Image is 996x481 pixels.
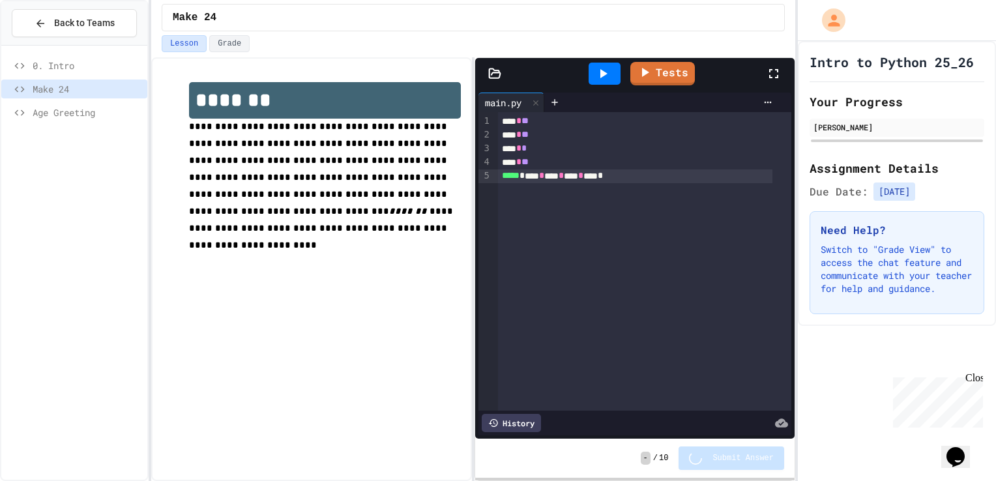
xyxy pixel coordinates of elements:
a: Tests [630,62,695,85]
div: 4 [478,156,491,169]
div: History [482,414,541,432]
span: Back to Teams [54,16,115,30]
span: 0. Intro [33,59,142,72]
span: / [653,453,658,463]
iframe: chat widget [941,429,983,468]
span: Age Greeting [33,106,142,119]
span: - [641,452,651,465]
div: main.py [478,96,528,109]
span: [DATE] [873,182,915,201]
button: Lesson [162,35,207,52]
div: My Account [808,5,849,35]
span: Make 24 [33,82,142,96]
div: [PERSON_NAME] [813,121,980,133]
h2: Assignment Details [810,159,984,177]
div: 2 [478,128,491,142]
span: Due Date: [810,184,868,199]
div: Chat with us now!Close [5,5,90,83]
button: Grade [209,35,250,52]
div: 1 [478,115,491,128]
h3: Need Help? [821,222,973,238]
h1: Intro to Python 25_26 [810,53,974,71]
iframe: chat widget [888,372,983,428]
div: 3 [478,142,491,156]
p: Switch to "Grade View" to access the chat feature and communicate with your teacher for help and ... [821,243,973,295]
span: Make 24 [173,10,216,25]
span: Submit Answer [712,453,774,463]
div: 5 [478,169,491,183]
span: 10 [659,453,668,463]
h2: Your Progress [810,93,984,111]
